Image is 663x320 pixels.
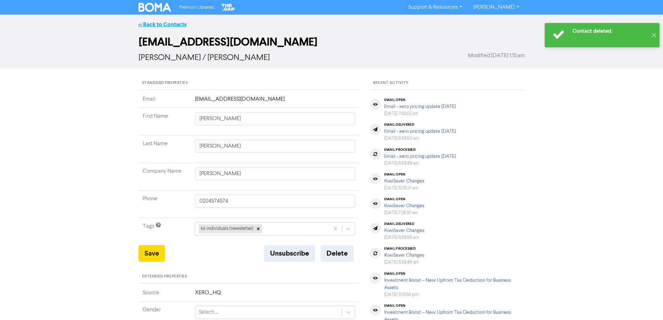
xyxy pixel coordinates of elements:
a: KiwiSaver Changes [384,228,424,233]
div: email open [384,272,524,276]
td: XERO_HQ [191,289,360,302]
div: Select ... [199,308,218,317]
a: << Back to Contacts [139,21,187,28]
div: [DATE] 6:59:50 am [384,135,456,142]
div: Extended Properties [139,270,360,283]
h2: [EMAIL_ADDRESS][DOMAIN_NAME] [139,36,525,49]
div: email processed [384,247,424,251]
a: [PERSON_NAME] [468,2,524,13]
a: KiwiSaver Changes [384,179,424,184]
a: Email - xero pricing update [DATE] [384,154,456,159]
a: KiwiSaver Changes [384,253,424,258]
div: Recent Activity [370,77,524,90]
a: KiwiSaver Changes [384,203,424,208]
td: Tags [139,218,191,245]
div: [DATE] 10:10:31 am [384,185,424,192]
td: Email [139,95,191,108]
div: [DATE] 7:00:02 am [384,110,456,117]
div: email open [384,304,524,308]
div: [DATE] 6:59:48 am [384,259,424,266]
td: Source [139,289,191,302]
a: Email - xero pricing update [DATE] [384,129,456,134]
div: email open [384,172,424,177]
a: Support & Resources [403,2,468,13]
div: email open [384,98,456,102]
iframe: Chat Widget [576,245,663,320]
div: email delivered [384,222,424,226]
button: Save [139,245,165,262]
button: Unsubscribe [264,245,315,262]
a: Investment Boost – New Upfront Tax Deduction for Business Assets [384,278,511,290]
div: kk individuals (newsletter) [199,224,254,233]
span: [PERSON_NAME] / [PERSON_NAME] [139,54,270,62]
td: First Name [139,108,191,135]
a: Email - xero pricing update [DATE] [384,104,456,109]
td: Phone [139,190,191,218]
td: Company Name [139,163,191,190]
td: [EMAIL_ADDRESS][DOMAIN_NAME] [191,95,360,108]
div: Contact deleted. [573,28,647,35]
div: [DATE] 6:59:49 am [384,160,456,167]
div: [DATE] 6:59:50 am [384,234,424,241]
span: Modified [DATE] 1:15 am [468,52,525,60]
div: email processed [384,148,456,152]
img: The Gap [220,3,236,12]
td: Last Name [139,135,191,163]
div: [DATE] 3:01:56 pm [384,291,524,298]
img: BOMA Logo [139,3,171,12]
div: email open [384,197,424,201]
div: Standard Properties [139,77,360,90]
div: email delivered [384,123,456,127]
div: [DATE] 7:28:37 am [384,210,424,216]
button: Delete [321,245,354,262]
span: Premium Libraries: [179,5,215,10]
